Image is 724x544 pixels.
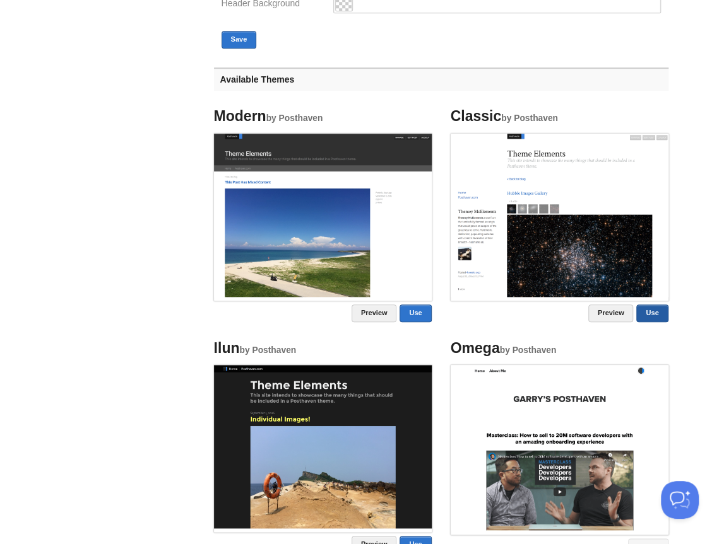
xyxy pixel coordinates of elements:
[451,340,668,356] h4: Omega
[451,134,668,297] img: Screenshot
[266,113,323,123] small: by Posthaven
[499,345,556,355] small: by Posthaven
[214,340,432,356] h4: Ilun
[400,304,431,322] a: Use
[214,108,432,124] h4: Modern
[661,481,699,519] iframe: Help Scout Beacon - Open
[636,304,668,322] a: Use
[214,67,668,91] h3: Available Themes
[588,304,634,322] a: Preview
[352,304,397,322] a: Preview
[451,365,668,530] img: Screenshot
[222,31,257,49] button: Save
[501,113,558,123] small: by Posthaven
[451,108,668,124] h4: Classic
[214,134,432,297] img: Screenshot
[239,345,296,355] small: by Posthaven
[214,365,432,528] img: Screenshot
